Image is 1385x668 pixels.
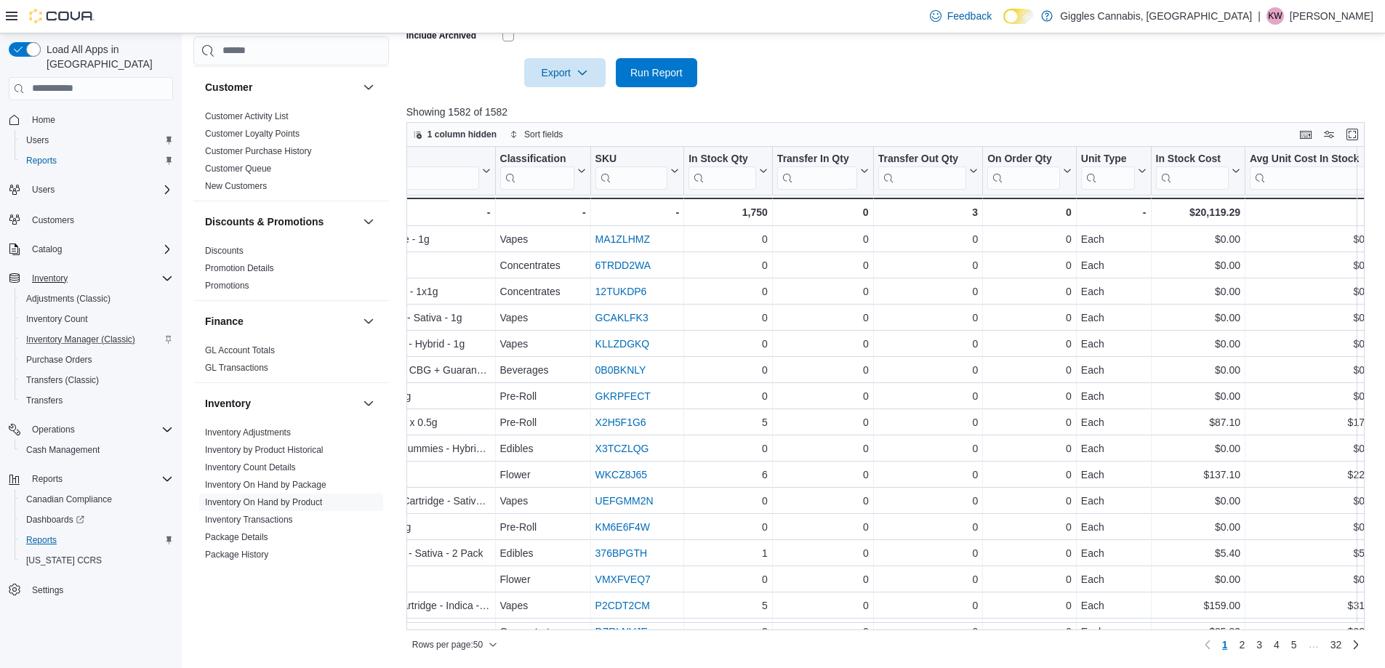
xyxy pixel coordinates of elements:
[32,244,62,255] span: Catalog
[595,338,649,350] a: KLLZDGKQ
[205,111,289,121] a: Customer Activity List
[987,153,1072,190] button: On Order Qty
[205,550,268,560] a: Package History
[777,335,869,353] div: 0
[205,163,271,174] span: Customer Queue
[20,491,118,508] a: Canadian Compliance
[3,239,179,259] button: Catalog
[20,132,173,149] span: Users
[205,129,300,139] a: Customer Loyalty Points
[777,414,869,431] div: 0
[595,153,679,190] button: SKU
[777,440,869,457] div: 0
[26,241,173,258] span: Catalog
[595,574,650,585] a: VMXFVEQ7
[595,153,667,166] div: SKU
[20,371,173,389] span: Transfers (Classic)
[26,181,60,198] button: Users
[987,153,1060,190] div: On Order Qty
[1155,414,1240,431] div: $87.10
[987,204,1072,221] div: 0
[1081,309,1147,326] div: Each
[26,582,69,599] a: Settings
[427,129,497,140] span: 1 column hidden
[20,491,173,508] span: Canadian Compliance
[1081,361,1147,379] div: Each
[205,128,300,140] span: Customer Loyalty Points
[1250,153,1367,190] div: Avg Unit Cost In Stock
[26,134,49,146] span: Users
[1239,637,1245,652] span: 2
[499,309,585,326] div: Vapes
[987,414,1072,431] div: 0
[32,114,55,126] span: Home
[1250,153,1367,166] div: Avg Unit Cost In Stock
[209,309,490,326] div: (GAS) - BOX CART: STRAWBERRY BOBA - Sativa - 1g
[1250,414,1378,431] div: $17.42
[20,511,173,528] span: Dashboards
[1081,204,1147,221] div: -
[689,257,768,274] div: 0
[205,363,268,373] a: GL Transactions
[499,387,585,405] div: Pre-Roll
[3,419,179,440] button: Operations
[26,334,135,345] span: Inventory Manager (Classic)
[209,387,490,405] div: 1 SPLIFF - K Tut Pre-Rolls - Indica - 7 x 0.5g
[947,9,992,23] span: Feedback
[1155,283,1240,300] div: $0.00
[595,233,649,245] a: MA1ZLHMZ
[1155,153,1228,190] div: In Stock Cost
[20,290,116,307] a: Adjustments (Classic)
[1250,633,1268,656] a: Page 3 of 32
[26,374,99,386] span: Transfers (Classic)
[3,180,179,200] button: Users
[209,414,490,431] div: 1 SPLIFF - Purple Aya Pre-Rolls - Sativa - 7 x 0.5g
[3,268,179,289] button: Inventory
[205,145,312,157] span: Customer Purchase History
[987,387,1072,405] div: 0
[209,440,490,457] div: 1964 - [PERSON_NAME] Blitz Live Rosin Gummies - Hybrid - 2 Pack
[595,495,653,507] a: UEFGMM2N
[205,532,268,542] a: Package Details
[20,441,173,459] span: Cash Management
[205,181,267,191] a: New Customers
[1268,633,1285,656] a: Page 4 of 32
[987,309,1072,326] div: 0
[15,530,179,550] button: Reports
[20,392,68,409] a: Transfers
[689,153,756,190] div: In Stock Qty
[1155,153,1240,190] button: In Stock Cost
[499,440,585,457] div: Edibles
[1155,204,1240,221] div: $20,119.29
[1155,309,1240,326] div: $0.00
[26,293,111,305] span: Adjustments (Classic)
[987,230,1072,248] div: 0
[20,531,173,549] span: Reports
[524,129,563,140] span: Sort fields
[205,480,326,490] a: Inventory On Hand by Package
[209,283,490,300] div: - [PERSON_NAME] Hash-Infused Pre-Rolls - 1x1g
[1291,637,1297,652] span: 5
[26,354,92,366] span: Purchase Orders
[360,213,377,230] button: Discounts & Promotions
[205,281,249,291] a: Promotions
[26,395,63,406] span: Transfers
[205,263,274,273] a: Promotion Details
[20,351,98,369] a: Purchase Orders
[1347,636,1365,653] a: Next page
[205,427,291,438] span: Inventory Adjustments
[689,414,768,431] div: 5
[595,547,647,559] a: 376BPGTH
[205,80,252,94] h3: Customer
[878,440,977,457] div: 0
[878,283,977,300] div: 0
[595,390,650,402] a: GKRPFECT
[32,424,75,435] span: Operations
[689,153,768,190] button: In Stock Qty
[26,111,61,129] a: Home
[15,289,179,309] button: Adjustments (Classic)
[15,370,179,390] button: Transfers (Classic)
[1285,633,1303,656] a: Page 5 of 32
[205,262,274,274] span: Promotion Details
[193,342,389,382] div: Finance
